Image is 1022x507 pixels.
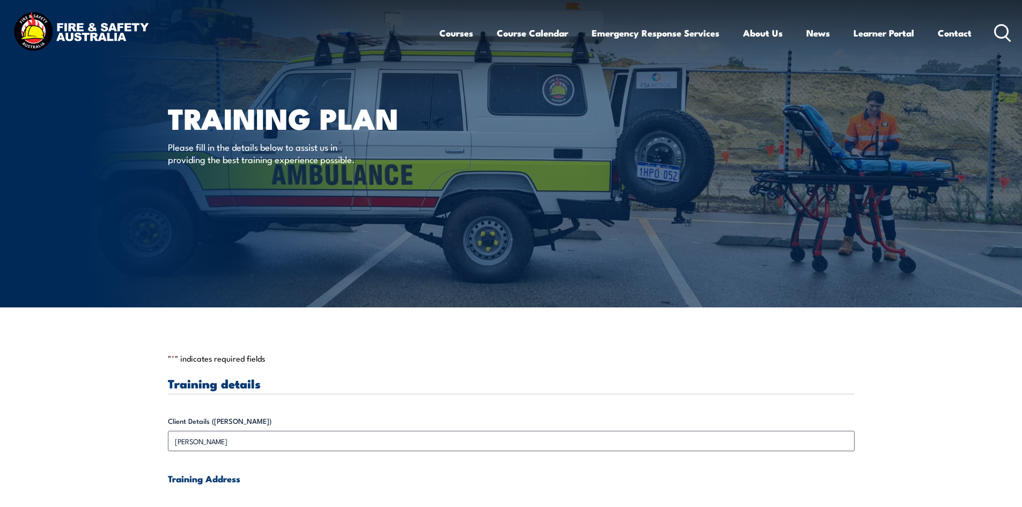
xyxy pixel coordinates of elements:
label: Client Details ([PERSON_NAME]) [168,416,855,427]
a: News [806,19,830,47]
h3: Training details [168,377,855,390]
a: Contact [938,19,972,47]
a: Learner Portal [854,19,914,47]
a: Emergency Response Services [592,19,719,47]
a: Course Calendar [497,19,568,47]
p: Please fill in the details below to assist us in providing the best training experience possible. [168,141,364,166]
p: " " indicates required fields [168,353,855,364]
h4: Training Address [168,473,855,484]
h1: Training plan [168,105,433,130]
a: About Us [743,19,783,47]
a: Courses [439,19,473,47]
